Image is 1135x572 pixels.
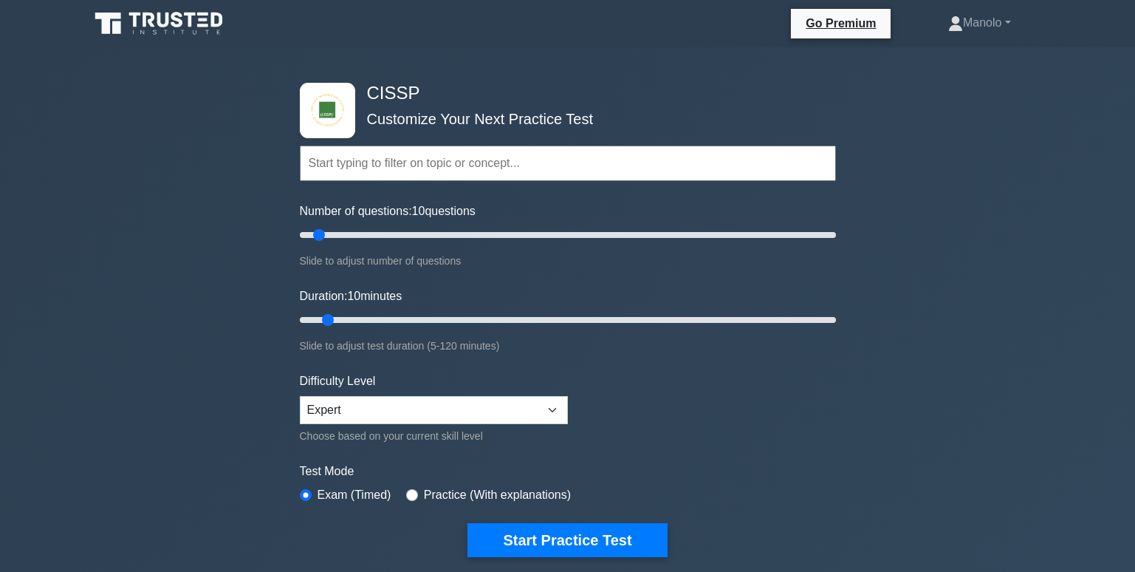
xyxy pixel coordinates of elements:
div: Slide to adjust test duration (5-120 minutes) [300,337,836,355]
button: Start Practice Test [467,523,667,557]
div: Slide to adjust number of questions [300,252,836,270]
div: Choose based on your current skill level [300,427,568,445]
label: Duration: minutes [300,287,402,305]
label: Exam (Timed) [318,486,391,504]
label: Test Mode [300,463,836,480]
span: 10 [412,205,425,217]
label: Practice (With explanations) [424,486,571,504]
a: Manolo [913,8,1046,38]
span: 10 [347,290,360,302]
h4: CISSP [361,83,764,104]
label: Difficulty Level [300,372,376,390]
a: Go Premium [797,14,885,33]
input: Start typing to filter on topic or concept... [300,146,836,181]
label: Number of questions: questions [300,202,476,220]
